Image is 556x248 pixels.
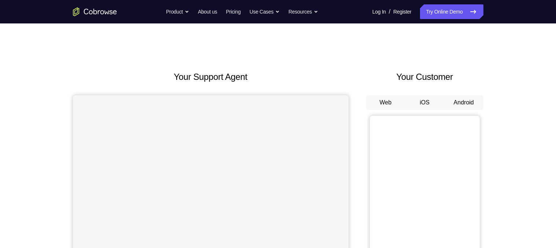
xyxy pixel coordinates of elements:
[389,7,390,16] span: /
[405,95,444,110] button: iOS
[288,4,318,19] button: Resources
[444,95,483,110] button: Android
[366,95,405,110] button: Web
[166,4,189,19] button: Product
[198,4,217,19] a: About us
[393,4,411,19] a: Register
[372,4,386,19] a: Log In
[366,70,483,84] h2: Your Customer
[73,7,117,16] a: Go to the home page
[420,4,483,19] a: Try Online Demo
[226,4,240,19] a: Pricing
[73,70,349,84] h2: Your Support Agent
[250,4,280,19] button: Use Cases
